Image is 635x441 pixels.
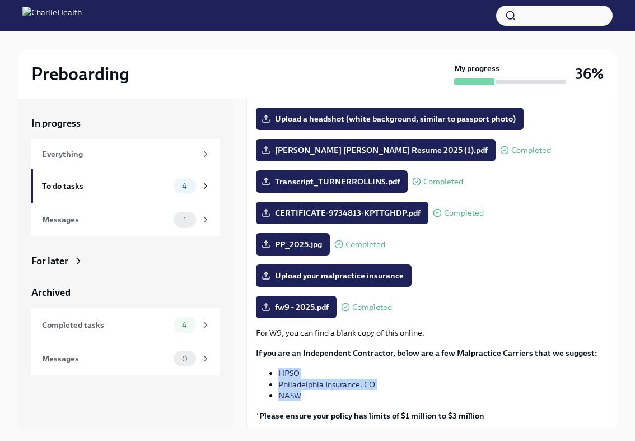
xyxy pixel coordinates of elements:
[42,213,169,226] div: Messages
[278,379,375,389] a: Philadelphia Insurance. CO
[264,239,322,250] span: PP_2025.jpg
[278,391,301,401] a: NASW
[31,203,220,236] a: Messages1
[264,145,488,156] span: [PERSON_NAME] [PERSON_NAME] Resume 2025 (1).pdf
[264,113,516,124] span: Upload a headshot (white background, similar to passport photo)
[256,233,330,256] label: PP_2025.jpg
[256,348,597,358] strong: If you are an Independent Contractor, below are a few Malpractice Carriers that we suggest:
[256,170,408,193] label: Transcript_TURNERROLLINS.pdf
[175,355,194,363] span: 0
[22,7,82,25] img: CharlieHealth
[259,411,484,421] strong: Please ensure your policy has limits of $1 million to $3 million
[256,202,428,224] label: CERTIFICATE-9734813-KPTTGHDP.pdf
[31,308,220,342] a: Completed tasks4
[256,108,524,130] label: Upload a headshot (white background, similar to passport photo)
[175,182,194,191] span: 4
[256,296,337,318] label: fw9 - 2025.pdf
[31,169,220,203] a: To do tasks4
[264,176,400,187] span: Transcript_TURNERROLLINS.pdf
[31,63,129,85] h2: Preboarding
[31,286,220,299] a: Archived
[264,270,404,281] span: Upload your malpractice insurance
[423,178,463,186] span: Completed
[31,342,220,375] a: Messages0
[264,207,421,219] span: CERTIFICATE-9734813-KPTTGHDP.pdf
[256,327,608,338] p: For W9, you can find a blank copy of this online.
[31,117,220,130] a: In progress
[511,146,551,155] span: Completed
[256,264,412,287] label: Upload your malpractice insurance
[176,216,193,224] span: 1
[264,301,329,313] span: fw9 - 2025.pdf
[575,64,604,84] h3: 36%
[256,139,496,161] label: [PERSON_NAME] [PERSON_NAME] Resume 2025 (1).pdf
[454,63,499,74] strong: My progress
[278,368,300,378] a: HPSO
[42,180,169,192] div: To do tasks
[175,321,194,329] span: 4
[345,240,385,249] span: Completed
[42,352,169,365] div: Messages
[31,254,220,268] a: For later
[352,303,392,312] span: Completed
[42,148,196,160] div: Everything
[31,139,220,169] a: Everything
[444,209,484,217] span: Completed
[42,319,169,331] div: Completed tasks
[31,254,68,268] div: For later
